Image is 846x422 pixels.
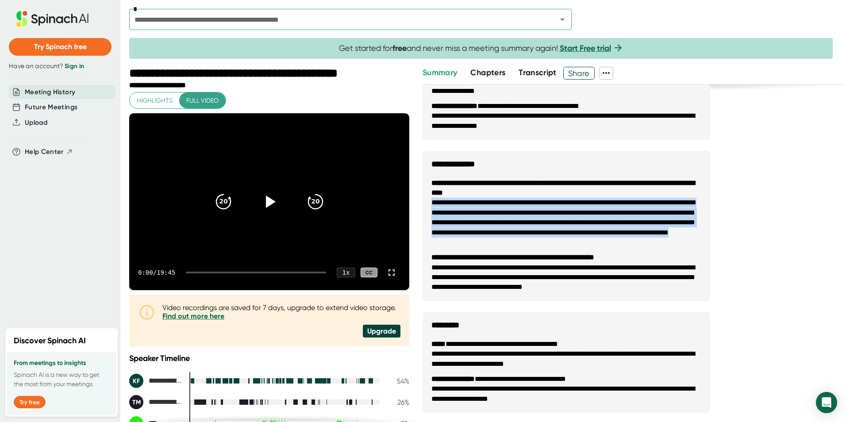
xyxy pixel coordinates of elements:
[519,67,557,79] button: Transcript
[337,268,355,277] div: 1 x
[129,374,143,388] div: KF
[25,147,73,157] button: Help Center
[816,392,837,413] div: Open Intercom Messenger
[14,370,109,389] p: Spinach AI is a new way to get the most from your meetings
[564,65,594,81] span: Share
[129,353,409,363] div: Speaker Timeline
[138,269,175,276] div: 0:00 / 19:45
[387,377,409,385] div: 54 %
[556,13,569,26] button: Open
[470,67,505,79] button: Chapters
[179,92,226,109] button: Full video
[387,398,409,407] div: 26 %
[25,147,64,157] span: Help Center
[25,118,47,128] button: Upload
[34,42,87,51] span: Try Spinach free
[25,87,75,97] button: Meeting History
[186,95,219,106] span: Full video
[65,62,84,70] a: Sign in
[129,374,182,388] div: Koutselos Elli (H&M US: US: Construction & Facilities)
[129,395,182,409] div: Todd McConnell
[25,102,77,112] button: Future Meetings
[560,43,611,53] a: Start Free trial
[470,68,505,77] span: Chapters
[361,268,377,278] div: CC
[339,43,623,54] span: Get started for and never miss a meeting summary again!
[162,303,400,320] div: Video recordings are saved for 7 days, upgrade to extend video storage.
[162,312,224,320] a: Find out more here
[363,325,400,338] div: Upgrade
[14,396,46,408] button: Try free
[423,68,457,77] span: Summary
[14,335,86,347] h2: Discover Spinach AI
[14,360,109,367] h3: From meetings to insights
[392,43,407,53] b: free
[130,92,180,109] button: Highlights
[129,395,143,409] div: TM
[9,62,112,70] div: Have an account?
[563,67,595,80] button: Share
[137,95,173,106] span: Highlights
[423,67,457,79] button: Summary
[9,38,112,56] button: Try Spinach free
[519,68,557,77] span: Transcript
